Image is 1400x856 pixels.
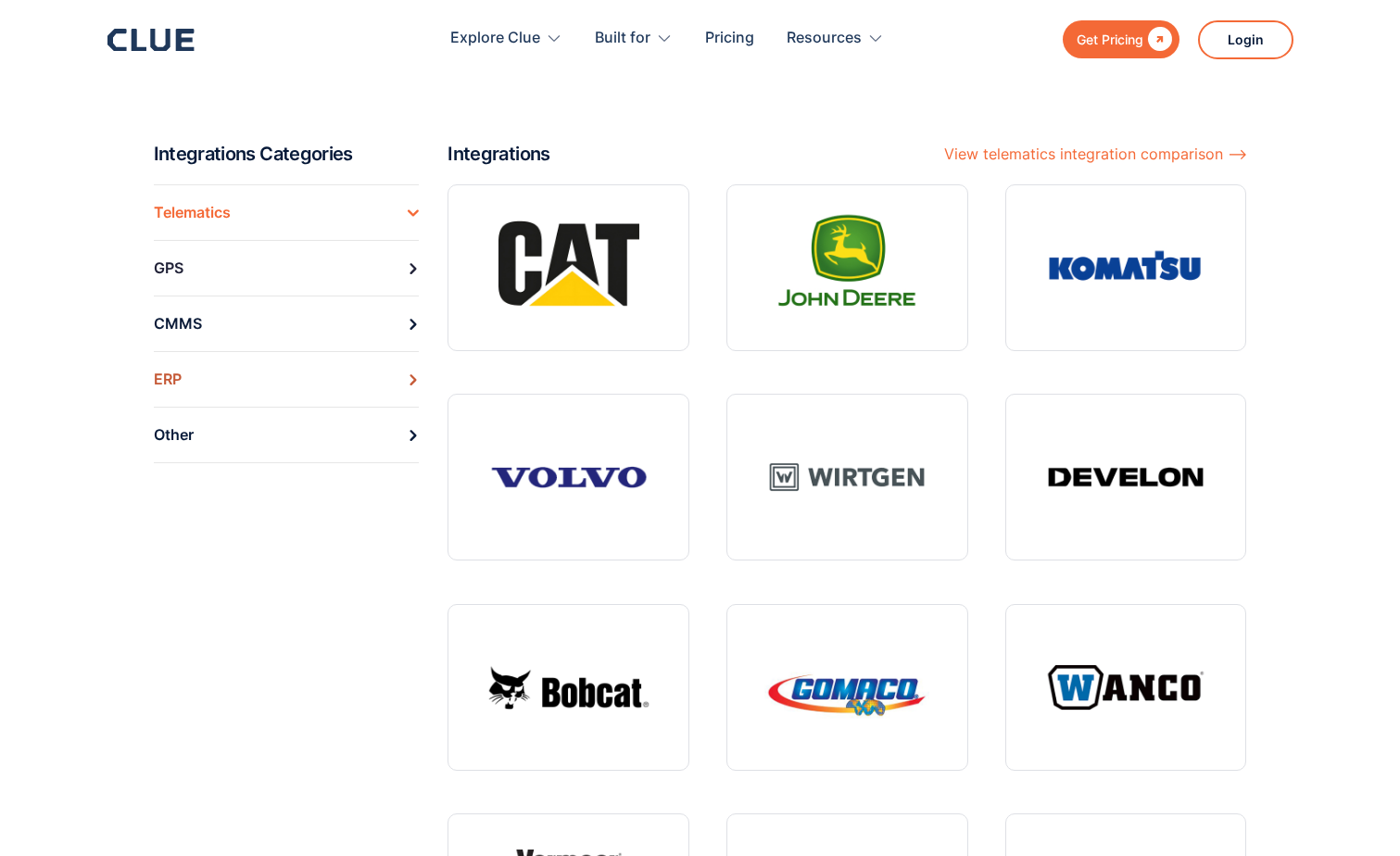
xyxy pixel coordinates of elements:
[154,365,182,394] div: ERP
[154,184,420,240] a: Telematics
[154,240,420,296] a: GPS
[787,9,884,68] div: Resources
[944,142,1247,166] a: View telematics integration comparison ⟶
[595,9,673,68] div: Built for
[450,9,562,68] div: Explore Clue
[1063,20,1179,58] a: Get Pricing
[154,407,420,463] a: Other
[705,9,754,68] a: Pricing
[154,351,420,407] a: ERP
[944,143,1247,166] div: View telematics integration comparison ⟶
[595,9,650,68] div: Built for
[154,142,434,166] h2: Integrations Categories
[154,309,202,338] div: CMMS
[154,198,231,227] div: Telematics
[787,9,862,68] div: Resources
[448,142,549,166] h2: Integrations
[1077,28,1143,51] div: Get Pricing
[1198,20,1293,59] a: Login
[154,296,420,351] a: CMMS
[450,9,540,68] div: Explore Clue
[154,254,183,283] div: GPS
[1143,28,1172,51] div: 
[154,421,194,449] div: Other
